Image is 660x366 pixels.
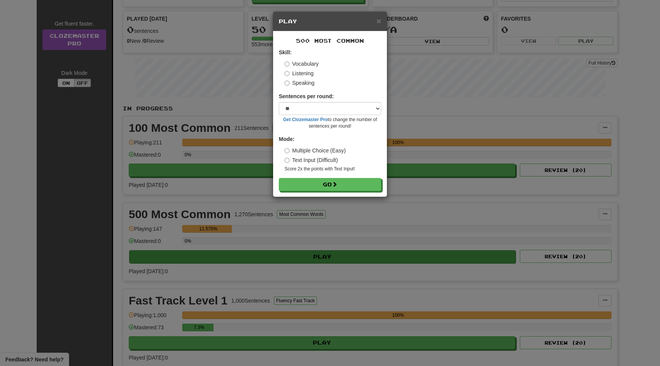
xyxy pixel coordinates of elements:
[377,16,381,25] span: ×
[377,17,381,25] button: Close
[279,49,291,55] strong: Skill:
[285,158,290,163] input: Text Input (Difficult)
[285,148,290,153] input: Multiple Choice (Easy)
[285,81,290,86] input: Speaking
[279,178,381,191] button: Go
[285,62,290,66] input: Vocabulary
[279,117,381,130] small: to change the number of sentences per round!
[285,147,346,154] label: Multiple Choice (Easy)
[285,71,290,76] input: Listening
[279,92,334,100] label: Sentences per round:
[285,166,381,172] small: Score 2x the points with Text Input !
[285,156,338,164] label: Text Input (Difficult)
[285,79,314,87] label: Speaking
[285,60,319,68] label: Vocabulary
[279,136,294,142] strong: Mode:
[279,18,381,25] h5: Play
[296,37,364,44] span: 500 Most Common
[285,70,314,77] label: Listening
[283,117,328,122] a: Get Clozemaster Pro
